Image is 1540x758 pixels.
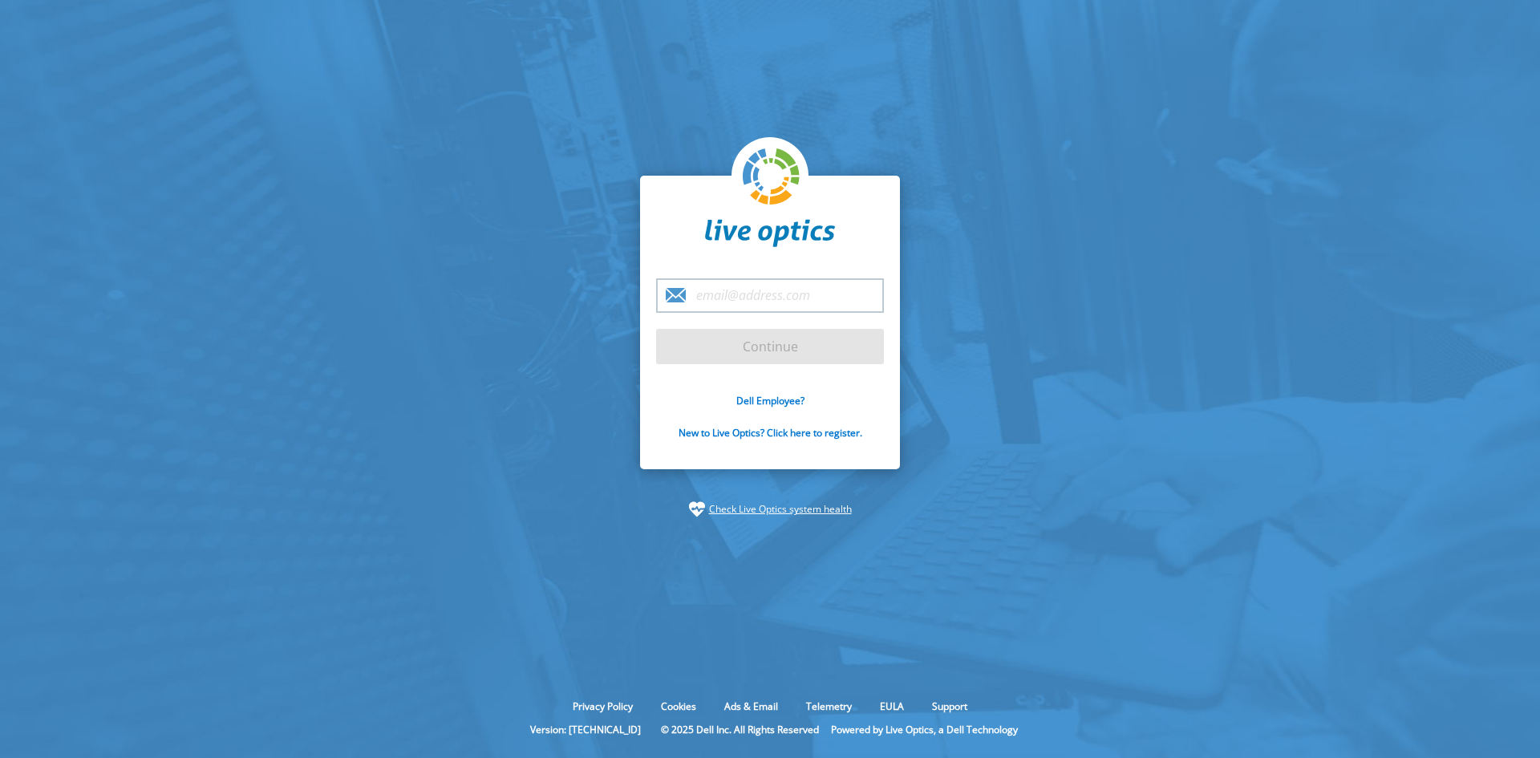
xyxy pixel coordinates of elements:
img: liveoptics-logo.svg [743,148,800,206]
a: Ads & Email [712,699,790,713]
a: Check Live Optics system health [709,501,852,517]
img: liveoptics-word.svg [705,219,835,248]
li: Powered by Live Optics, a Dell Technology [831,723,1018,736]
a: Dell Employee? [736,394,804,407]
a: Privacy Policy [561,699,645,713]
li: Version: [TECHNICAL_ID] [522,723,649,736]
a: Support [920,699,979,713]
li: © 2025 Dell Inc. All Rights Reserved [653,723,827,736]
input: email@address.com [656,278,884,313]
a: Telemetry [794,699,864,713]
img: status-check-icon.svg [689,501,705,517]
a: New to Live Optics? Click here to register. [679,426,862,440]
a: EULA [868,699,916,713]
a: Cookies [649,699,708,713]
